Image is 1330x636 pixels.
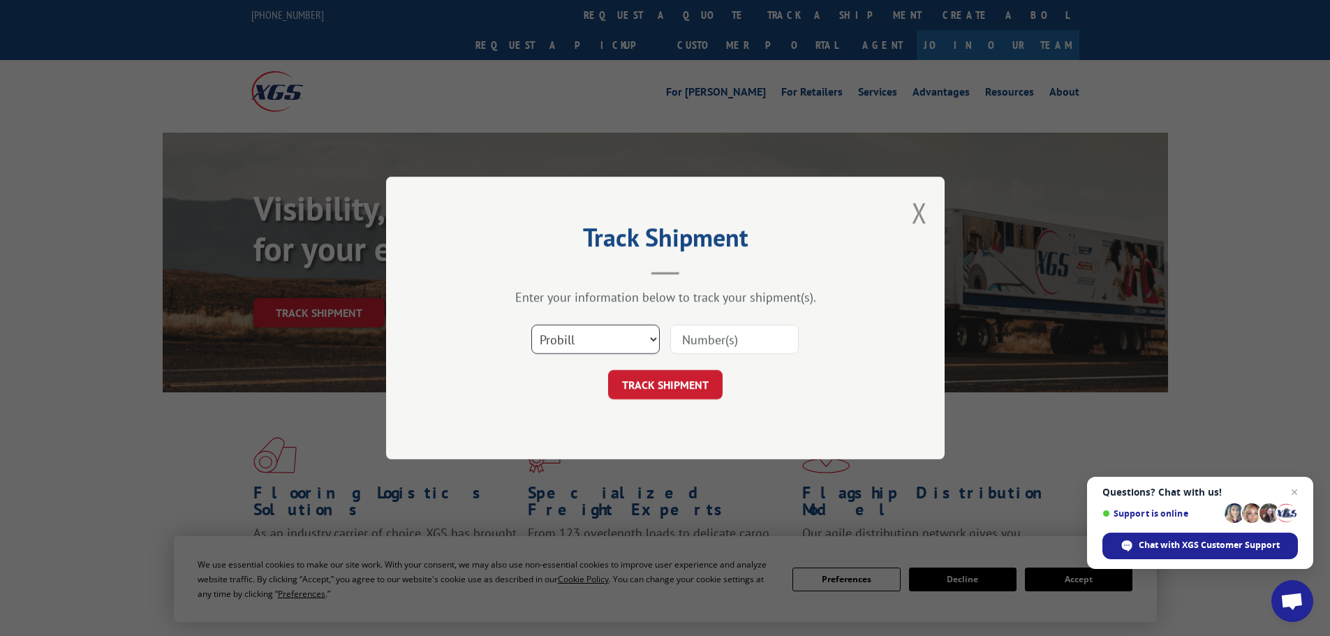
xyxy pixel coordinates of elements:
[1286,484,1303,501] span: Close chat
[1102,487,1298,498] span: Questions? Chat with us!
[912,194,927,231] button: Close modal
[1102,508,1220,519] span: Support is online
[608,370,723,399] button: TRACK SHIPMENT
[1102,533,1298,559] div: Chat with XGS Customer Support
[456,228,875,254] h2: Track Shipment
[1271,580,1313,622] div: Open chat
[670,325,799,354] input: Number(s)
[1139,539,1280,552] span: Chat with XGS Customer Support
[456,289,875,305] div: Enter your information below to track your shipment(s).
